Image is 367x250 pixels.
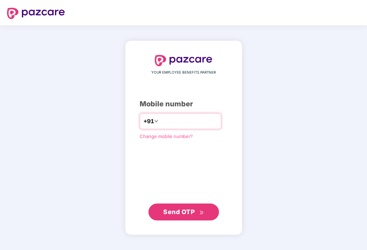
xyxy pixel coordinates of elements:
[151,70,216,75] span: YOUR EMPLOYEE BENEFITS PARTNER
[199,210,204,215] span: double-right
[154,119,158,123] span: down
[155,55,213,66] img: logo
[7,8,65,19] img: logo
[140,133,193,139] a: Change mobile number?
[148,204,219,220] button: Send OTPdouble-right
[140,99,228,110] div: Mobile number
[163,208,195,215] span: Send OTP
[143,117,154,126] span: +91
